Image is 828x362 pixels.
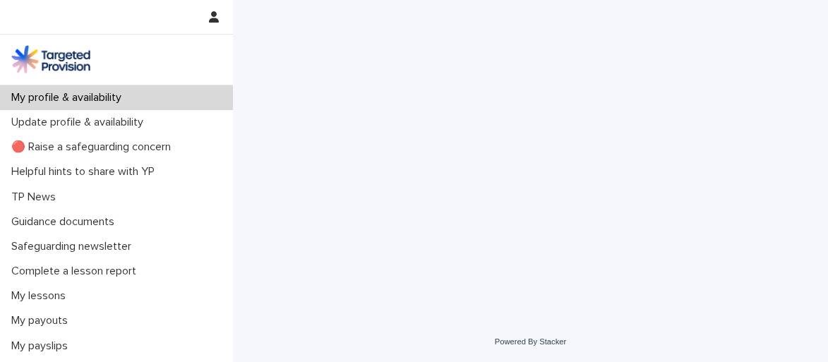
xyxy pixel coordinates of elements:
p: Update profile & availability [6,116,155,129]
p: Safeguarding newsletter [6,240,143,253]
p: My lessons [6,289,77,303]
a: Powered By Stacker [495,337,566,346]
p: TP News [6,191,67,204]
p: My payslips [6,339,79,353]
p: My profile & availability [6,91,133,104]
p: Helpful hints to share with YP [6,165,166,179]
p: My payouts [6,314,79,327]
p: Complete a lesson report [6,265,148,278]
img: M5nRWzHhSzIhMunXDL62 [11,45,90,73]
p: Guidance documents [6,215,126,229]
p: 🔴 Raise a safeguarding concern [6,140,182,154]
